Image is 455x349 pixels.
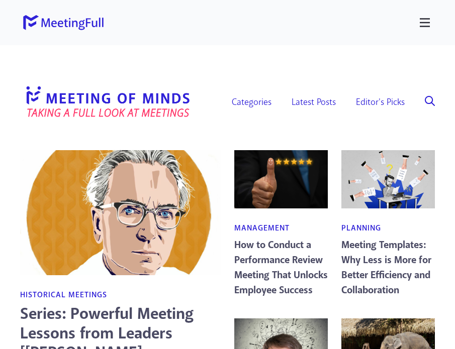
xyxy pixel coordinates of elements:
[356,96,405,109] a: Editor's Picks
[292,96,336,109] a: Latest Posts
[20,85,191,120] img: Meeting Full Blog
[232,96,271,109] a: Categories
[341,239,431,297] a: Meeting Templates: Why Less is More for Better Efficiency and Collaboration
[234,239,328,297] a: How to Conduct a Performance Review Meeting That Unlocks Employee Success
